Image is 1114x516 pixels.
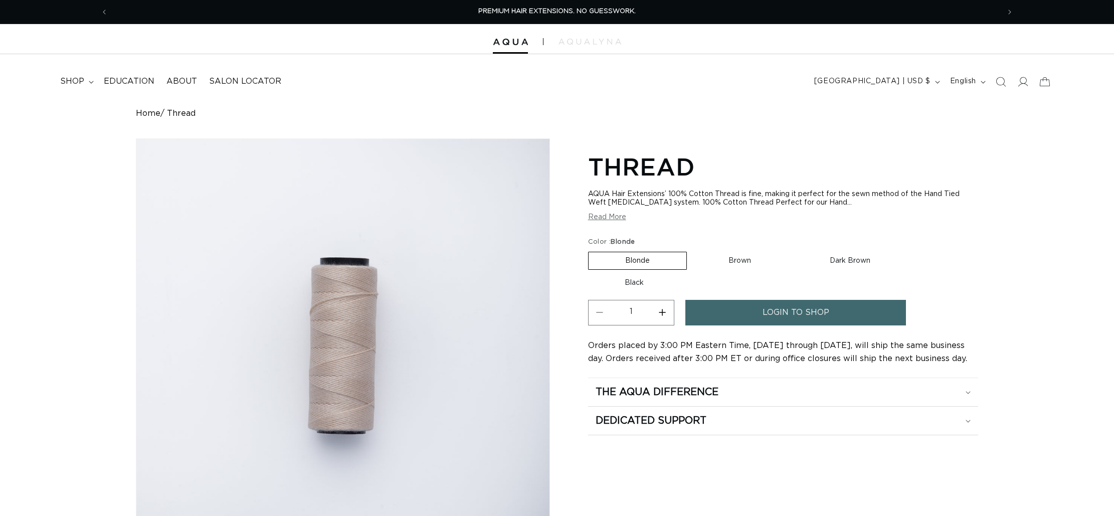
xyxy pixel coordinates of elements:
[493,39,528,46] img: Aqua Hair Extensions
[588,378,978,406] summary: The Aqua Difference
[596,414,706,427] h2: Dedicated Support
[588,237,636,247] legend: Color :
[685,300,906,325] a: login to shop
[136,109,160,118] a: Home
[588,407,978,435] summary: Dedicated Support
[808,72,944,91] button: [GEOGRAPHIC_DATA] | USD $
[60,76,84,87] span: shop
[950,76,976,87] span: English
[209,76,281,87] span: Salon Locator
[588,213,626,222] button: Read More
[166,76,197,87] span: About
[559,39,621,45] img: aqualyna.com
[814,76,931,87] span: [GEOGRAPHIC_DATA] | USD $
[93,3,115,22] button: Previous announcement
[478,8,636,15] span: PREMIUM HAIR EXTENSIONS. NO GUESSWORK.
[98,70,160,93] a: Education
[588,341,967,363] span: Orders placed by 3:00 PM Eastern Time, [DATE] through [DATE], will ship the same business day. Or...
[793,252,907,269] label: Dark Brown
[203,70,287,93] a: Salon Locator
[160,70,203,93] a: About
[54,70,98,93] summary: shop
[944,72,990,91] button: English
[136,109,978,118] nav: breadcrumbs
[104,76,154,87] span: Education
[588,274,680,291] label: Black
[588,252,687,270] label: Blonde
[611,239,635,245] span: Blonde
[763,300,829,325] span: login to shop
[596,386,718,399] h2: The Aqua Difference
[588,190,978,207] div: AQUA Hair Extensions’ 100% Cotton Thread is fine, making it perfect for the sewn method of the Ha...
[692,252,788,269] label: Brown
[990,71,1012,93] summary: Search
[588,151,978,182] h1: Thread
[999,3,1021,22] button: Next announcement
[167,109,196,118] span: Thread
